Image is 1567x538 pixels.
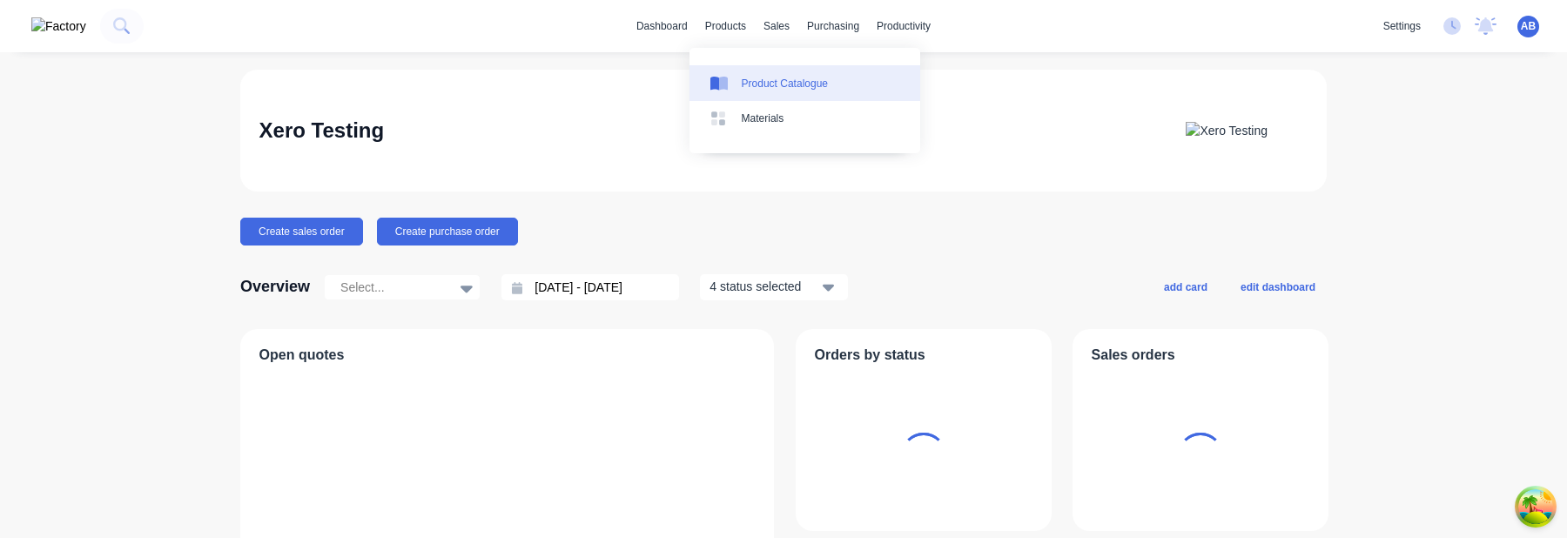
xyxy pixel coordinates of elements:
span: AB [1521,18,1536,34]
a: Materials [689,101,920,136]
span: Open quotes [259,345,345,366]
span: Sales orders [1092,345,1175,366]
span: Orders by status [815,345,925,366]
div: Product Catalogue [742,76,828,91]
button: Create sales order [240,218,363,245]
button: Create purchase order [377,218,518,245]
a: dashboard [628,13,696,39]
div: Overview [240,270,310,305]
div: purchasing [798,13,868,39]
button: edit dashboard [1229,275,1327,298]
img: Xero Testing [1186,122,1268,140]
div: Materials [742,111,784,126]
button: Open Tanstack query devtools [1518,489,1553,524]
button: add card [1153,275,1219,298]
div: 4 status selected [710,278,819,296]
img: Factory [31,17,86,36]
button: 4 status selected [700,274,848,300]
div: settings [1375,13,1429,39]
div: Xero Testing [259,113,385,148]
div: products [696,13,755,39]
div: sales [755,13,798,39]
a: Product Catalogue [689,65,920,100]
div: productivity [868,13,939,39]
